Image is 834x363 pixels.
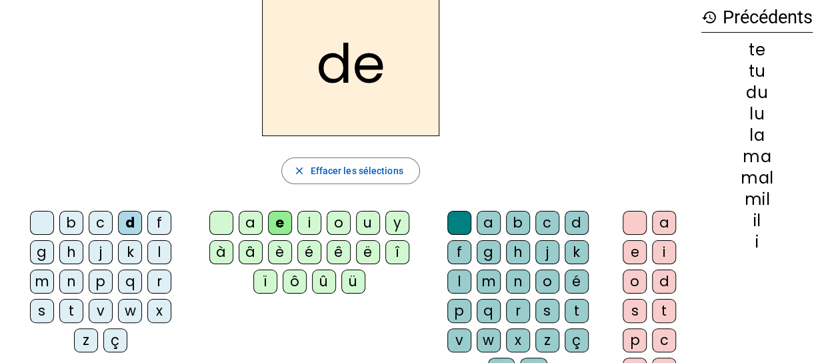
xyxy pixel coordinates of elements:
[59,240,83,264] div: h
[89,240,113,264] div: j
[701,9,717,25] mat-icon: history
[477,240,501,264] div: g
[312,270,336,294] div: û
[477,299,501,323] div: q
[701,42,813,58] div: te
[59,299,83,323] div: t
[477,270,501,294] div: m
[341,270,365,294] div: ü
[209,240,233,264] div: à
[268,240,292,264] div: è
[701,3,813,33] h3: Précédents
[253,270,277,294] div: ï
[477,211,501,235] div: a
[385,240,409,264] div: î
[268,211,292,235] div: e
[356,211,380,235] div: u
[701,149,813,165] div: ma
[239,240,263,264] div: â
[293,165,305,177] mat-icon: close
[623,299,647,323] div: s
[297,211,321,235] div: i
[89,211,113,235] div: c
[623,240,647,264] div: e
[297,240,321,264] div: é
[118,299,142,323] div: w
[327,211,351,235] div: o
[283,270,307,294] div: ô
[623,328,647,352] div: p
[565,328,589,352] div: ç
[701,127,813,143] div: la
[565,211,589,235] div: d
[447,328,471,352] div: v
[652,299,676,323] div: t
[477,328,501,352] div: w
[147,299,171,323] div: x
[59,211,83,235] div: b
[118,270,142,294] div: q
[652,211,676,235] div: a
[310,163,403,179] span: Effacer les sélections
[565,240,589,264] div: k
[506,211,530,235] div: b
[535,240,559,264] div: j
[535,270,559,294] div: o
[701,106,813,122] div: lu
[103,328,127,352] div: ç
[281,157,419,184] button: Effacer les sélections
[652,270,676,294] div: d
[30,299,54,323] div: s
[535,328,559,352] div: z
[652,240,676,264] div: i
[239,211,263,235] div: a
[506,270,530,294] div: n
[385,211,409,235] div: y
[701,85,813,101] div: du
[89,270,113,294] div: p
[701,192,813,208] div: mil
[147,211,171,235] div: f
[506,240,530,264] div: h
[118,211,142,235] div: d
[447,299,471,323] div: p
[535,299,559,323] div: s
[30,240,54,264] div: g
[652,328,676,352] div: c
[447,240,471,264] div: f
[701,234,813,250] div: i
[89,299,113,323] div: v
[623,270,647,294] div: o
[327,240,351,264] div: ê
[118,240,142,264] div: k
[701,170,813,186] div: mal
[506,299,530,323] div: r
[447,270,471,294] div: l
[147,240,171,264] div: l
[535,211,559,235] div: c
[565,299,589,323] div: t
[506,328,530,352] div: x
[356,240,380,264] div: ë
[74,328,98,352] div: z
[701,63,813,79] div: tu
[565,270,589,294] div: é
[701,213,813,229] div: il
[30,270,54,294] div: m
[59,270,83,294] div: n
[147,270,171,294] div: r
